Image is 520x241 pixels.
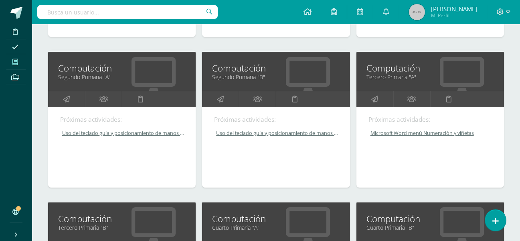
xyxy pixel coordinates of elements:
[214,130,338,137] a: Uso del teclado guía y posicionamiento de manos [PERSON_NAME]
[58,73,186,81] a: Segundo Primaria "A"
[431,12,477,19] span: Mi Perfil
[409,4,425,20] img: 45x45
[366,224,494,231] a: Cuarto Primaria "B"
[58,62,186,74] a: Computación
[431,5,477,13] span: [PERSON_NAME]
[60,130,184,137] a: Uso del teclado guía y posicionamiento de manos [PERSON_NAME]
[58,212,186,225] a: Computación
[366,62,494,74] a: Computación
[366,73,494,81] a: Tercero Primaria "A"
[368,115,492,124] div: Próximas actividades:
[212,62,340,74] a: Computación
[212,224,340,231] a: Cuarto Primaria "A"
[366,212,494,225] a: Computación
[37,5,218,19] input: Busca un usuario...
[212,73,340,81] a: Segundo Primaria "B"
[214,115,338,124] div: Próximas actividades:
[212,212,340,225] a: Computación
[60,115,184,124] div: Próximas actividades:
[58,224,186,231] a: Tercero Primaria "B"
[368,130,493,137] a: Microsoft Word menú Numeración y viñetas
